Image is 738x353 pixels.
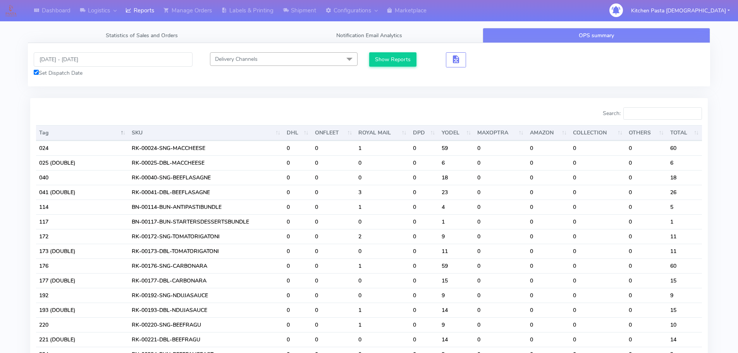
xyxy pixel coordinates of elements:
[570,214,626,229] td: 0
[312,214,356,229] td: 0
[312,258,356,273] td: 0
[474,244,526,258] td: 0
[474,332,526,347] td: 0
[284,141,312,155] td: 0
[667,185,702,200] td: 26
[28,28,710,43] ul: Tabs
[36,303,129,317] td: 193 (DOUBLE)
[355,155,409,170] td: 0
[667,258,702,273] td: 60
[36,332,129,347] td: 221 (DOUBLE)
[527,332,570,347] td: 0
[355,317,409,332] td: 1
[527,317,570,332] td: 0
[312,229,356,244] td: 0
[312,125,356,141] th: ONFLEET : activate to sort column ascending
[284,214,312,229] td: 0
[284,332,312,347] td: 0
[626,155,667,170] td: 0
[410,288,439,303] td: 0
[312,288,356,303] td: 0
[439,303,475,317] td: 14
[106,32,178,39] span: Statistics of Sales and Orders
[369,52,417,67] button: Show Reports
[284,288,312,303] td: 0
[36,229,129,244] td: 172
[439,229,475,244] td: 9
[474,141,526,155] td: 0
[439,141,475,155] td: 59
[570,244,626,258] td: 0
[667,288,702,303] td: 9
[36,273,129,288] td: 177 (DOUBLE)
[355,244,409,258] td: 0
[312,200,356,214] td: 0
[570,155,626,170] td: 0
[36,155,129,170] td: 025 (DOUBLE)
[129,273,284,288] td: RK-00177-DBL-CARBONARA
[474,303,526,317] td: 0
[667,170,702,185] td: 18
[439,170,475,185] td: 18
[312,273,356,288] td: 0
[284,273,312,288] td: 0
[36,141,129,155] td: 024
[667,141,702,155] td: 60
[284,244,312,258] td: 0
[626,273,667,288] td: 0
[667,332,702,347] td: 14
[284,317,312,332] td: 0
[570,317,626,332] td: 0
[527,125,570,141] th: AMAZON : activate to sort column ascending
[579,32,614,39] span: OPS summary
[355,332,409,347] td: 0
[312,185,356,200] td: 0
[570,332,626,347] td: 0
[129,155,284,170] td: RK-00025-DBL-MACCHEESE
[284,170,312,185] td: 0
[355,200,409,214] td: 1
[36,200,129,214] td: 114
[410,303,439,317] td: 0
[129,244,284,258] td: RK-00173-DBL-TOMATORIGATONI
[410,200,439,214] td: 0
[36,125,129,141] th: Tag: activate to sort column descending
[474,155,526,170] td: 0
[36,288,129,303] td: 192
[474,125,526,141] th: MAXOPTRA : activate to sort column ascending
[667,317,702,332] td: 10
[474,317,526,332] td: 0
[667,273,702,288] td: 15
[355,185,409,200] td: 3
[474,214,526,229] td: 0
[439,155,475,170] td: 6
[355,288,409,303] td: 0
[410,141,439,155] td: 0
[626,244,667,258] td: 0
[284,229,312,244] td: 0
[626,258,667,273] td: 0
[474,200,526,214] td: 0
[284,155,312,170] td: 0
[527,244,570,258] td: 0
[626,214,667,229] td: 0
[410,185,439,200] td: 0
[474,170,526,185] td: 0
[667,214,702,229] td: 1
[36,317,129,332] td: 220
[570,141,626,155] td: 0
[474,273,526,288] td: 0
[527,229,570,244] td: 0
[626,288,667,303] td: 0
[439,185,475,200] td: 23
[439,317,475,332] td: 9
[623,107,702,120] input: Search:
[625,3,736,19] button: Kitchen Pasta [DEMOGRAPHIC_DATA]
[626,200,667,214] td: 0
[439,244,475,258] td: 11
[527,288,570,303] td: 0
[527,155,570,170] td: 0
[570,125,626,141] th: COLLECTION : activate to sort column ascending
[215,55,258,63] span: Delivery Channels
[474,229,526,244] td: 0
